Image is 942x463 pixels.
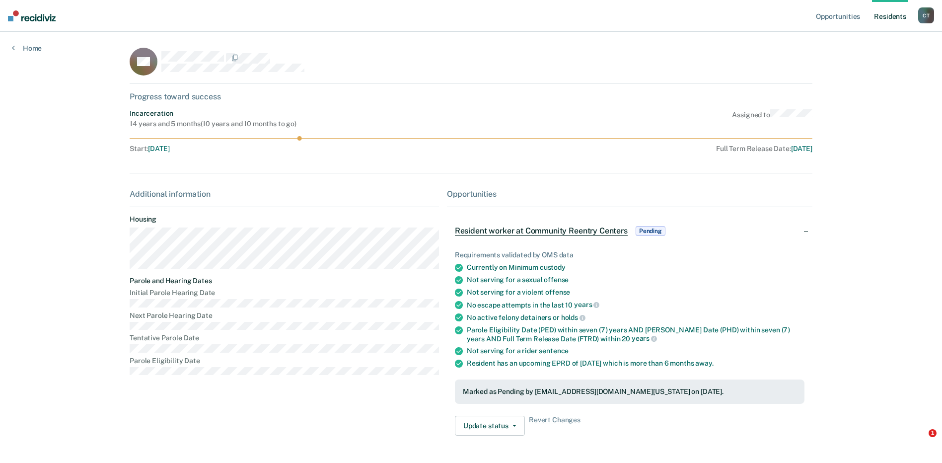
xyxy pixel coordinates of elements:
span: offense [544,276,569,284]
span: holds [561,313,585,321]
div: Requirements validated by OMS data [455,251,804,259]
div: Progress toward success [130,92,812,101]
a: Home [12,44,42,53]
div: Not serving for a rider [467,347,804,355]
span: Revert Changes [529,416,580,436]
dt: Tentative Parole Date [130,334,439,342]
div: Currently on Minimum [467,263,804,272]
span: offense [545,288,570,296]
img: Recidiviz [8,10,56,21]
span: years [632,334,657,342]
div: Incarceration [130,109,296,118]
dt: Housing [130,215,439,224]
div: C T [918,7,934,23]
span: 1 [929,429,937,437]
span: custody [540,263,566,271]
span: years [574,301,599,309]
button: Update status [455,416,525,436]
div: 14 years and 5 months ( 10 years and 10 months to go ) [130,120,296,128]
div: Parole Eligibility Date (PED) within seven (7) years AND [PERSON_NAME] Date (PHD) within seven (7... [467,326,804,343]
div: Opportunities [447,189,812,199]
span: [DATE] [791,145,812,153]
div: Resident has an upcoming EPRD of [DATE] which is more than 6 months [467,359,804,368]
iframe: Intercom live chat [908,429,932,453]
dt: Initial Parole Hearing Date [130,289,439,297]
div: Additional information [130,189,439,199]
span: away. [695,359,713,367]
dt: Parole Eligibility Date [130,357,439,365]
span: sentence [539,347,569,355]
div: Start : [130,145,441,153]
div: No active felony detainers or [467,313,804,322]
div: Marked as Pending by [EMAIL_ADDRESS][DOMAIN_NAME][US_STATE] on [DATE]. [463,387,797,396]
div: Not serving for a violent [467,288,804,297]
div: Full Term Release Date : [445,145,812,153]
div: Resident worker at Community Reentry CentersPending [447,215,812,247]
div: No escape attempts in the last 10 [467,301,804,309]
div: Not serving for a sexual [467,276,804,284]
button: CT [918,7,934,23]
span: Resident worker at Community Reentry Centers [455,226,628,236]
span: [DATE] [148,145,169,153]
span: Pending [636,226,665,236]
div: Assigned to [732,109,812,128]
dt: Parole and Hearing Dates [130,277,439,285]
iframe: Intercom notifications message [743,367,942,436]
dt: Next Parole Hearing Date [130,311,439,320]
